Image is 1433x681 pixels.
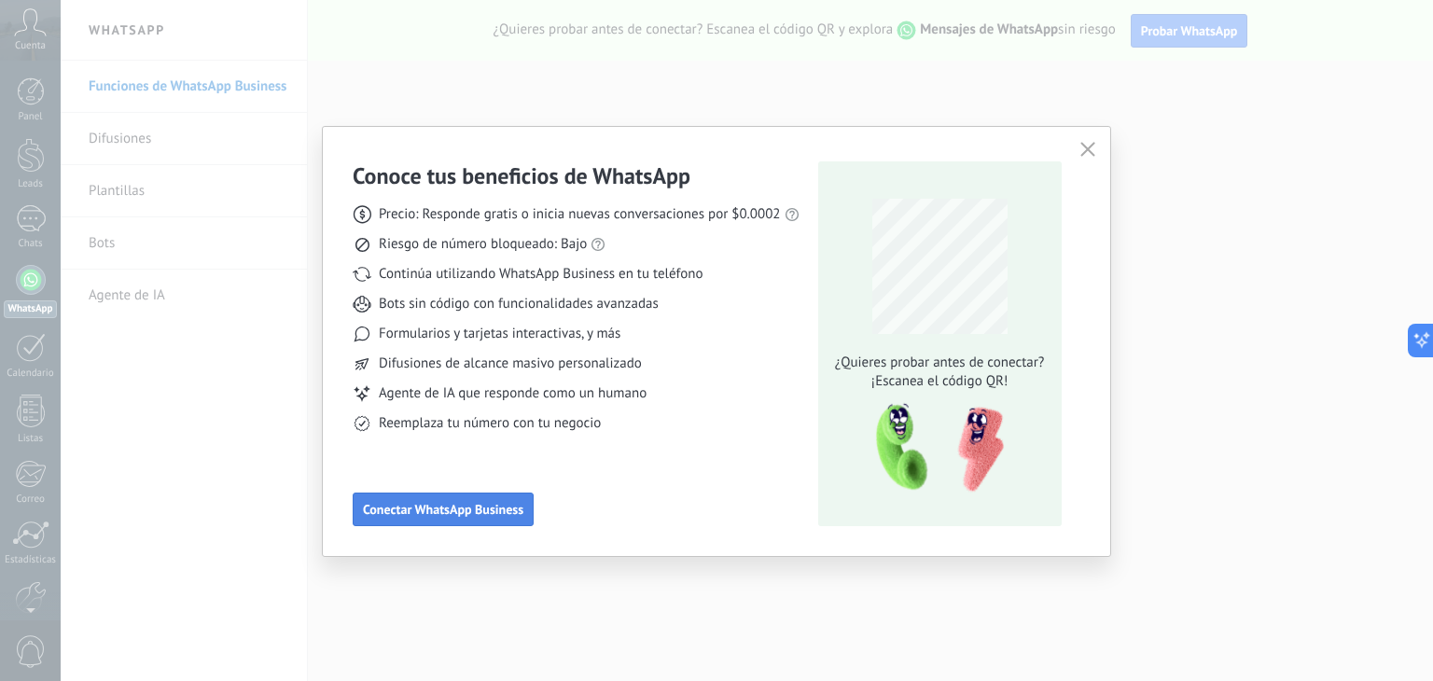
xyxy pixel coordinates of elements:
span: ¡Escanea el código QR! [829,372,1050,391]
span: Precio: Responde gratis o inicia nuevas conversaciones por $0.0002 [379,205,781,224]
span: Difusiones de alcance masivo personalizado [379,354,642,373]
span: Continúa utilizando WhatsApp Business en tu teléfono [379,265,703,284]
span: Formularios y tarjetas interactivas, y más [379,325,620,343]
span: Agente de IA que responde como un humano [379,384,647,403]
span: Reemplaza tu número con tu negocio [379,414,601,433]
h3: Conoce tus beneficios de WhatsApp [353,161,690,190]
button: Conectar WhatsApp Business [353,493,534,526]
span: Riesgo de número bloqueado: Bajo [379,235,587,254]
span: Conectar WhatsApp Business [363,503,523,516]
img: qr-pic-1x.png [860,398,1008,498]
span: ¿Quieres probar antes de conectar? [829,354,1050,372]
span: Bots sin código con funcionalidades avanzadas [379,295,659,313]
